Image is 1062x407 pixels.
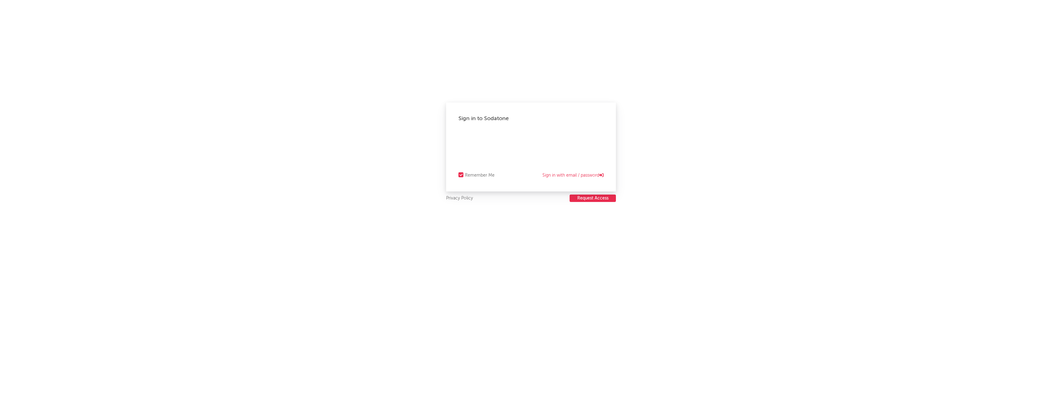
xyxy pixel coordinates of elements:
[458,115,604,122] div: Sign in to Sodatone
[446,195,473,202] a: Privacy Policy
[570,195,616,202] button: Request Access
[542,172,604,179] a: Sign in with email / password
[465,172,495,179] div: Remember Me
